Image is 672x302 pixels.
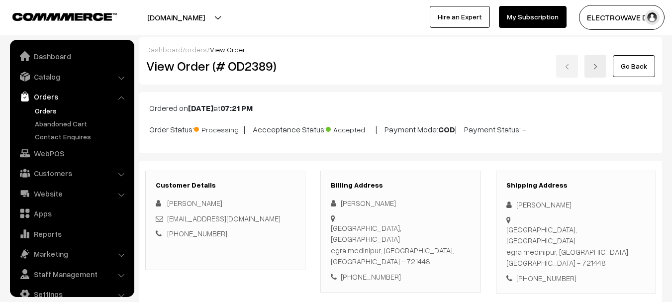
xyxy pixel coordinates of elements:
[331,181,470,190] h3: Billing Address
[506,224,646,269] div: [GEOGRAPHIC_DATA], [GEOGRAPHIC_DATA] egra medinipur, [GEOGRAPHIC_DATA], [GEOGRAPHIC_DATA] - 721448
[156,181,295,190] h3: Customer Details
[438,124,455,134] b: COD
[430,6,490,28] a: Hire an Expert
[188,103,213,113] b: [DATE]
[146,45,183,54] a: Dashboard
[167,214,281,223] a: [EMAIL_ADDRESS][DOMAIN_NAME]
[185,45,207,54] a: orders
[210,45,245,54] span: View Order
[32,105,131,116] a: Orders
[167,229,227,238] a: [PHONE_NUMBER]
[12,204,131,222] a: Apps
[12,185,131,202] a: Website
[32,118,131,129] a: Abandoned Cart
[146,44,655,55] div: / /
[12,245,131,263] a: Marketing
[12,88,131,105] a: Orders
[12,10,99,22] a: COMMMERCE
[12,225,131,243] a: Reports
[331,222,470,267] div: [GEOGRAPHIC_DATA], [GEOGRAPHIC_DATA] egra medinipur, [GEOGRAPHIC_DATA], [GEOGRAPHIC_DATA] - 721448
[32,131,131,142] a: Contact Enquires
[331,271,470,283] div: [PHONE_NUMBER]
[12,47,131,65] a: Dashboard
[149,102,652,114] p: Ordered on at
[592,64,598,70] img: right-arrow.png
[326,122,376,135] span: Accepted
[506,273,646,284] div: [PHONE_NUMBER]
[149,122,652,135] p: Order Status: | Accceptance Status: | Payment Mode: | Payment Status: -
[645,10,660,25] img: user
[499,6,567,28] a: My Subscription
[506,181,646,190] h3: Shipping Address
[506,199,646,210] div: [PERSON_NAME]
[146,58,306,74] h2: View Order (# OD2389)
[194,122,244,135] span: Processing
[12,265,131,283] a: Staff Management
[12,144,131,162] a: WebPOS
[331,198,470,209] div: [PERSON_NAME]
[12,13,117,20] img: COMMMERCE
[112,5,240,30] button: [DOMAIN_NAME]
[220,103,253,113] b: 07:21 PM
[167,199,222,207] span: [PERSON_NAME]
[579,5,665,30] button: ELECTROWAVE DE…
[12,68,131,86] a: Catalog
[613,55,655,77] a: Go Back
[12,164,131,182] a: Customers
